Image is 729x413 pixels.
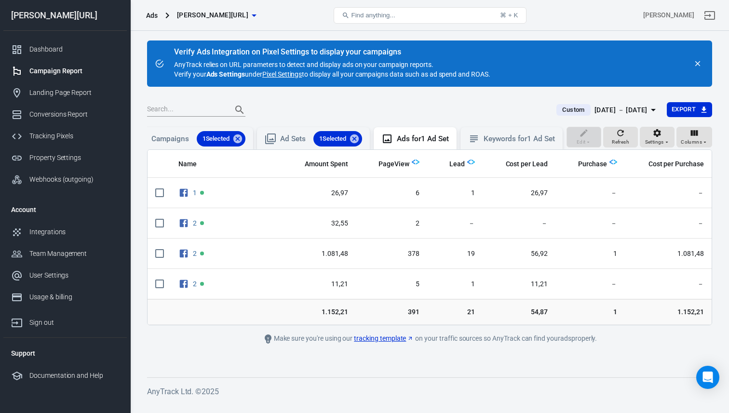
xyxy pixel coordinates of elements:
span: 2 [193,250,198,256]
div: scrollable content [148,150,712,325]
button: Find anything...⌘ + K [334,7,526,24]
span: 26,97 [490,188,548,198]
img: Logo [467,158,475,166]
div: Make sure you're using our on your traffic sources so AnyTrack can find your ads properly. [213,333,647,345]
span: The average cost for each "Lead" event [493,158,548,170]
input: Search... [147,104,224,116]
svg: Facebook Ads [178,187,189,199]
span: Lead [449,160,465,169]
span: Active [200,252,204,255]
div: Ad Sets [280,131,362,147]
span: 26,97 [290,188,348,198]
span: The average cost for each "Purchase" event [636,158,704,170]
span: 1 [435,280,475,289]
span: 1 [193,189,198,196]
span: Settings [645,138,664,147]
span: 32,55 [290,219,348,228]
h6: AnyTrack Ltd. © 2025 [147,386,712,398]
span: Purchase [566,160,607,169]
span: Active [200,282,204,286]
div: 1Selected [197,131,246,147]
span: － [633,280,704,289]
a: Sign out [698,4,721,27]
span: 1 Selected [197,134,236,144]
span: Cost per Lead [506,160,548,169]
div: Ads for 1 Ad Set [397,134,448,144]
a: Sign out [3,308,127,333]
span: 11,21 [490,280,548,289]
img: Logo [609,158,617,166]
div: Integrations [29,227,119,237]
button: Search [228,98,251,121]
a: Campaign Report [3,60,127,82]
svg: Facebook Ads [178,248,189,259]
button: [PERSON_NAME][URL] [173,6,260,24]
div: Keywords for 1 Ad Set [484,134,555,144]
a: Integrations [3,221,127,243]
li: Account [3,198,127,221]
span: Columns [681,138,702,147]
div: Landing Page Report [29,88,119,98]
span: 5 [364,280,419,289]
span: Custom [558,105,588,115]
div: Team Management [29,249,119,259]
span: － [435,219,475,228]
div: Conversions Report [29,109,119,120]
span: － [563,188,617,198]
span: glorya.ai [177,9,248,21]
span: Refresh [612,138,629,147]
strong: Ads Settings [206,70,245,78]
svg: Facebook Ads [178,217,189,229]
button: Columns [676,127,712,148]
span: PageView [366,160,409,169]
span: Active [200,191,204,195]
span: Find anything... [351,12,395,19]
button: Refresh [603,127,638,148]
span: 378 [364,249,419,259]
div: [PERSON_NAME][URL] [3,11,127,20]
span: － [633,219,704,228]
img: Logo [412,158,419,166]
button: close [691,57,704,70]
span: 1 Selected [313,134,352,144]
span: － [633,188,704,198]
a: 2 [193,250,197,257]
svg: Facebook Ads [178,278,189,290]
div: Property Settings [29,153,119,163]
span: Purchase [578,160,607,169]
span: 1 [563,307,617,317]
div: Dashboard [29,44,119,54]
a: Conversions Report [3,104,127,125]
a: Usage & billing [3,286,127,308]
a: Webhooks (outgoing) [3,169,127,190]
span: 1 [435,188,475,198]
div: AnyTrack relies on URL parameters to detect and display ads on your campaign reports. Verify your... [174,48,490,79]
div: Webhooks (outgoing) [29,174,119,185]
a: Landing Page Report [3,82,127,104]
div: Campaign Report [29,66,119,76]
div: Ads [146,11,158,20]
div: Documentation and Help [29,371,119,381]
a: User Settings [3,265,127,286]
span: 1.081,48 [633,249,704,259]
span: 54,87 [490,307,548,317]
div: Account id: Zo3YXUXY [643,10,694,20]
span: 1.152,21 [290,307,348,317]
span: 6 [364,188,419,198]
span: － [563,280,617,289]
div: Tracking Pixels [29,131,119,141]
span: 1.081,48 [290,249,348,259]
span: The estimated total amount of money you've spent on your campaign, ad set or ad during its schedule. [305,158,348,170]
a: 2 [193,280,197,288]
span: Lead [437,160,465,169]
div: [DATE] － [DATE] [594,104,648,116]
span: 19 [435,249,475,259]
a: Pixel Settings [262,69,302,79]
a: 1 [193,189,197,197]
span: 1 [563,249,617,259]
div: Sign out [29,318,119,328]
span: 2 [193,280,198,287]
button: Settings [640,127,675,148]
div: Open Intercom Messenger [696,366,719,389]
span: 1.152,21 [633,307,704,317]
